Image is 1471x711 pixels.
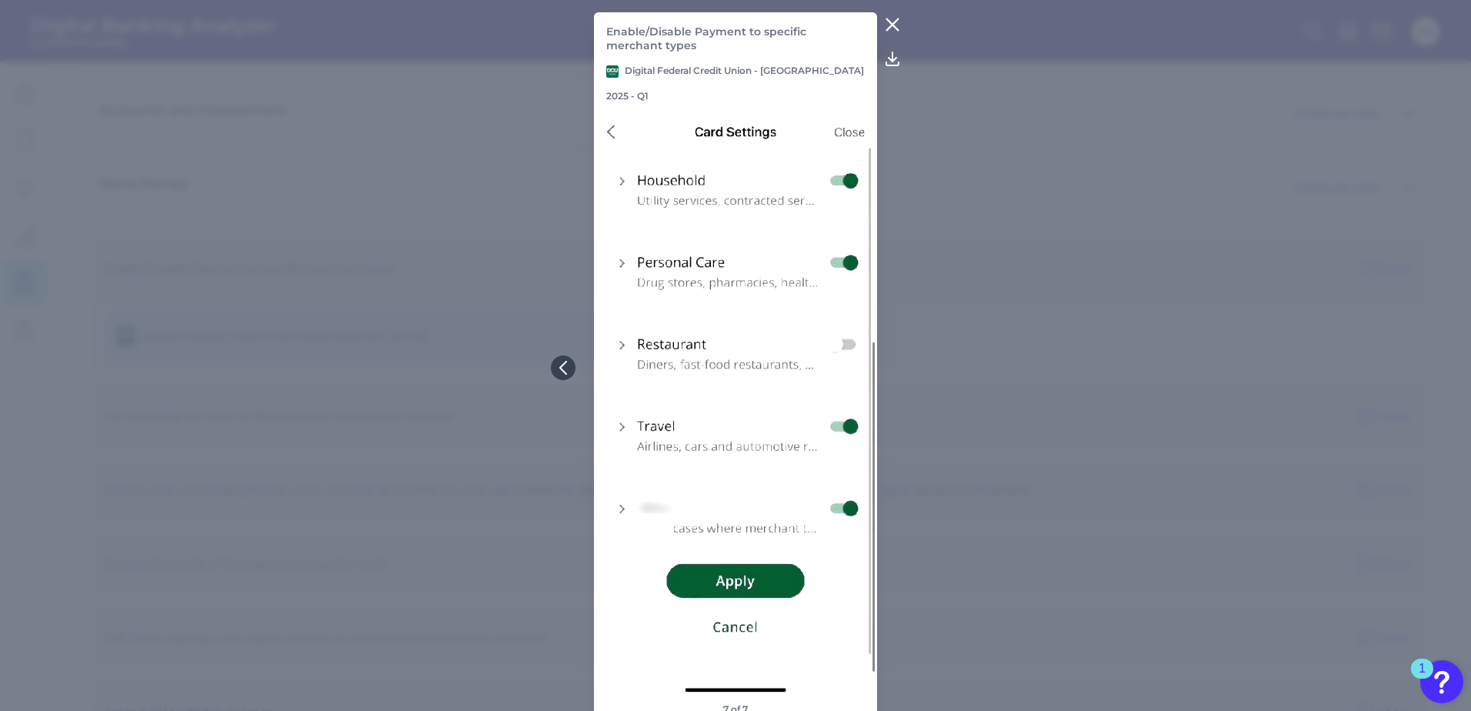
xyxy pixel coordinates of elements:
[606,65,864,78] p: Digital Federal Credit Union - [GEOGRAPHIC_DATA]
[606,65,619,78] img: Digital Federal Credit Union
[606,25,866,52] p: Enable/Disable Payment to specific merchant types
[606,90,649,102] p: 2025 - Q1
[594,108,878,697] img: 5747-03-MS-Q1-2025-DCU.png
[1419,669,1426,689] div: 1
[1420,660,1463,703] button: Open Resource Center, 1 new notification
